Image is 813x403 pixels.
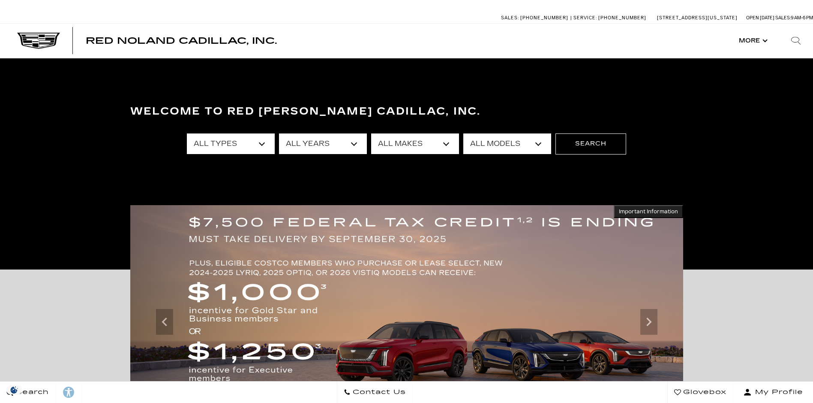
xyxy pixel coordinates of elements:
span: Sales: [501,15,519,21]
button: More [735,38,770,44]
a: Red Noland Cadillac, Inc. [86,36,277,45]
span: Contact Us [351,386,406,398]
span: Sales: [775,15,791,21]
span: Open [DATE] [746,15,774,21]
img: Cadillac Dark Logo with Cadillac White Text [17,33,60,49]
span: Red Noland Cadillac, Inc. [86,36,277,46]
a: Contact Us [337,382,413,403]
select: Filter by type [187,133,275,154]
button: Open user profile menu [733,382,813,403]
span: Important Information [619,208,678,215]
span: Glovebox [681,386,726,398]
a: [STREET_ADDRESS][US_STATE] [657,15,738,21]
span: Search [13,386,49,398]
span: Service: [573,15,597,21]
span: [PHONE_NUMBER] [520,15,568,21]
select: Filter by year [279,133,367,154]
span: My Profile [752,386,803,398]
select: Filter by make [371,133,459,154]
div: Next [640,309,657,335]
a: Service: [PHONE_NUMBER] [570,15,648,20]
div: Previous [156,309,173,335]
section: Click to Open Cookie Consent Modal [4,385,24,394]
a: Sales: [PHONE_NUMBER] [501,15,570,20]
img: Opt-Out Icon [4,385,24,394]
select: Filter by model [463,133,551,154]
span: 9 AM-6 PM [791,15,813,21]
a: Glovebox [667,382,733,403]
span: [PHONE_NUMBER] [598,15,646,21]
h3: Welcome to Red [PERSON_NAME] Cadillac, Inc. [130,103,683,120]
button: Search [555,133,626,154]
button: Important Information [614,205,683,218]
